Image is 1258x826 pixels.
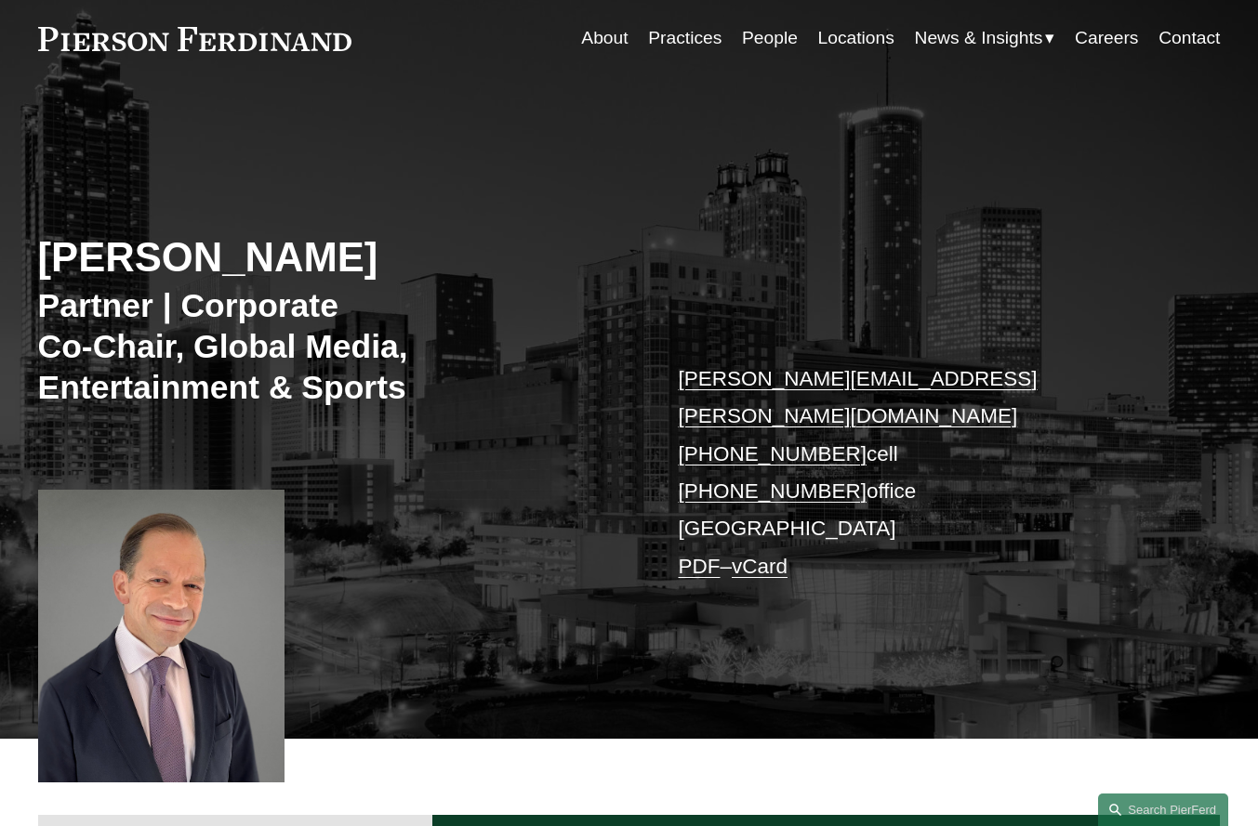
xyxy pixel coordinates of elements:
a: [PHONE_NUMBER] [678,479,866,503]
h2: [PERSON_NAME] [38,233,629,282]
a: Locations [818,20,894,56]
a: Search this site [1098,793,1228,826]
p: cell office [GEOGRAPHIC_DATA] – [678,361,1171,586]
a: About [581,20,628,56]
span: News & Insights [915,22,1043,55]
a: [PERSON_NAME][EMAIL_ADDRESS][PERSON_NAME][DOMAIN_NAME] [678,367,1037,427]
a: People [742,20,798,56]
a: Practices [648,20,722,56]
a: PDF [678,555,720,578]
h3: Partner | Corporate Co-Chair, Global Media, Entertainment & Sports [38,286,580,409]
a: folder dropdown [915,20,1055,56]
a: Contact [1159,20,1220,56]
a: [PHONE_NUMBER] [678,442,866,465]
a: vCard [732,555,788,578]
a: Careers [1075,20,1138,56]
